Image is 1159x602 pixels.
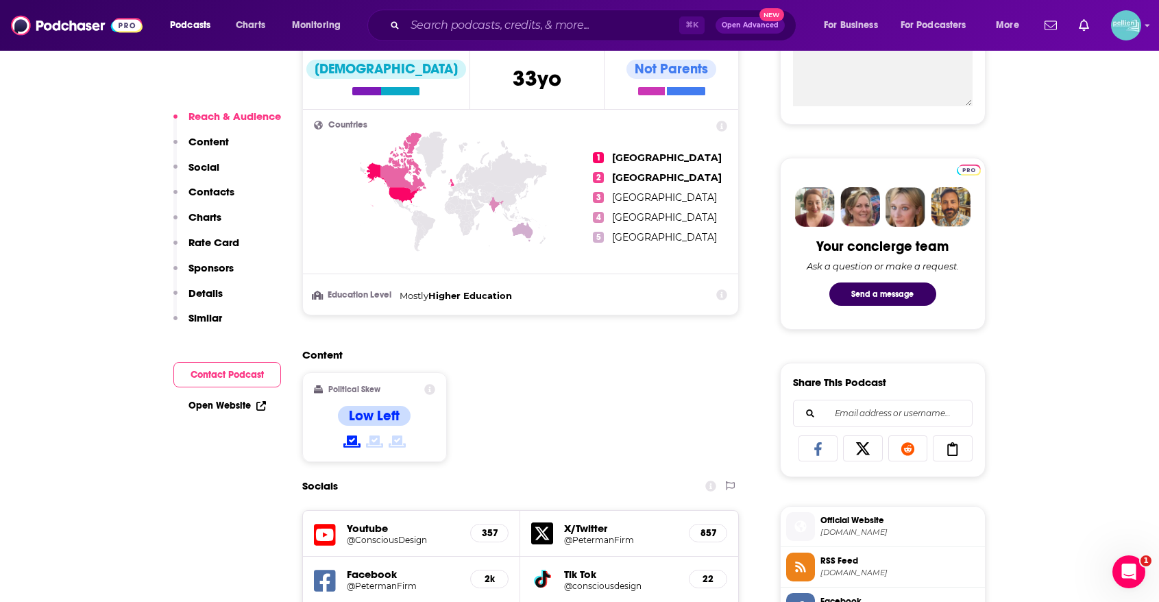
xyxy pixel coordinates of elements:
[786,512,979,541] a: Official Website[DOMAIN_NAME]
[593,232,604,243] span: 5
[306,60,466,79] div: [DEMOGRAPHIC_DATA]
[347,535,460,545] a: @ConsciousDesign
[612,171,722,184] span: [GEOGRAPHIC_DATA]
[1073,14,1095,37] a: Show notifications dropdown
[805,400,961,426] input: Email address or username...
[347,568,460,581] h5: Facebook
[798,435,838,461] a: Share on Facebook
[612,211,717,224] span: [GEOGRAPHIC_DATA]
[173,210,221,236] button: Charts
[593,192,604,203] span: 3
[843,435,883,461] a: Share on X/Twitter
[886,187,925,227] img: Jules Profile
[347,522,460,535] h5: Youtube
[612,231,717,243] span: [GEOGRAPHIC_DATA]
[173,362,281,387] button: Contact Podcast
[820,527,979,538] span: consciousdesignhaus.com
[188,261,234,274] p: Sponsors
[901,16,966,35] span: For Podcasters
[786,553,979,581] a: RSS Feed[DOMAIN_NAME]
[188,135,229,148] p: Content
[1111,10,1141,40] img: User Profile
[11,12,143,38] img: Podchaser - Follow, Share and Rate Podcasts
[482,527,497,539] h5: 357
[759,8,784,21] span: New
[188,210,221,224] p: Charts
[820,568,979,578] span: anchor.fm
[173,185,234,210] button: Contacts
[173,110,281,135] button: Reach & Audience
[679,16,705,34] span: ⌘ K
[188,287,223,300] p: Details
[173,311,222,337] button: Similar
[986,14,1036,36] button: open menu
[302,348,729,361] h2: Content
[816,238,949,255] div: Your concierge team
[400,290,428,301] span: Mostly
[564,581,678,591] a: @consciousdesign
[996,16,1019,35] span: More
[700,527,716,539] h5: 857
[173,236,239,261] button: Rate Card
[793,376,886,389] h3: Share This Podcast
[513,65,561,92] span: 33 yo
[188,160,219,173] p: Social
[700,573,716,585] h5: 22
[820,555,979,567] span: RSS Feed
[227,14,273,36] a: Charts
[793,400,973,427] div: Search followers
[380,10,809,41] div: Search podcasts, credits, & more...
[931,187,971,227] img: Jon Profile
[236,16,265,35] span: Charts
[564,535,678,545] a: @PetermanFirm
[593,172,604,183] span: 2
[349,407,400,424] h4: Low Left
[626,60,716,79] div: Not Parents
[1111,10,1141,40] button: Show profile menu
[1112,555,1145,588] iframe: Intercom live chat
[795,187,835,227] img: Sydney Profile
[188,110,281,123] p: Reach & Audience
[188,236,239,249] p: Rate Card
[593,152,604,163] span: 1
[160,14,228,36] button: open menu
[173,261,234,287] button: Sponsors
[807,261,959,272] div: Ask a question or make a request.
[188,400,266,411] a: Open Website
[820,514,979,527] span: Official Website
[716,17,785,34] button: Open AdvancedNew
[593,212,604,223] span: 4
[405,14,679,36] input: Search podcasts, credits, & more...
[302,473,338,499] h2: Socials
[173,135,229,160] button: Content
[892,14,986,36] button: open menu
[328,121,367,130] span: Countries
[292,16,341,35] span: Monitoring
[722,22,779,29] span: Open Advanced
[347,581,460,591] a: @PetermanFirm
[957,162,981,176] a: Pro website
[1140,555,1151,566] span: 1
[282,14,358,36] button: open menu
[612,152,722,164] span: [GEOGRAPHIC_DATA]
[564,522,678,535] h5: X/Twitter
[933,435,973,461] a: Copy Link
[1111,10,1141,40] span: Logged in as JessicaPellien
[1039,14,1062,37] a: Show notifications dropdown
[188,311,222,324] p: Similar
[840,187,880,227] img: Barbara Profile
[170,16,210,35] span: Podcasts
[829,282,936,306] button: Send a message
[173,287,223,312] button: Details
[824,16,878,35] span: For Business
[957,165,981,176] img: Podchaser Pro
[173,160,219,186] button: Social
[188,185,234,198] p: Contacts
[814,14,895,36] button: open menu
[888,435,928,461] a: Share on Reddit
[314,291,394,300] h3: Education Level
[564,568,678,581] h5: Tik Tok
[328,385,380,394] h2: Political Skew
